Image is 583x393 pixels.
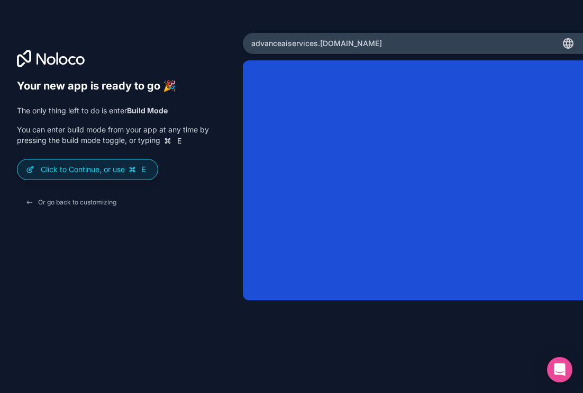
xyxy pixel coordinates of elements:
button: Or go back to customizing [17,193,125,212]
div: Open Intercom Messenger [547,357,572,382]
span: E [140,165,148,174]
strong: Build Mode [127,106,168,115]
span: advanceaiservices .[DOMAIN_NAME] [251,38,382,49]
span: E [175,137,184,145]
iframe: App Preview [243,60,583,300]
h6: Your new app is ready to go 🎉 [17,79,226,93]
p: The only thing left to do is enter [17,105,226,116]
p: Click to Continue, or use [41,164,149,175]
p: You can enter build mode from your app at any time by pressing the build mode toggle, or typing [17,124,226,146]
